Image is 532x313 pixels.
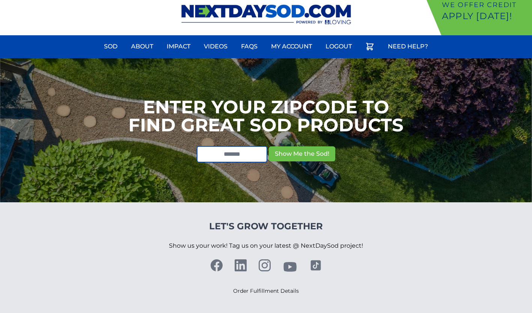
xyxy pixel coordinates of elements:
[267,38,316,56] a: My Account
[442,10,529,22] p: Apply [DATE]!
[199,38,232,56] a: Videos
[383,38,433,56] a: Need Help?
[128,98,404,134] h1: Enter your Zipcode to Find Great Sod Products
[162,38,195,56] a: Impact
[127,38,158,56] a: About
[321,38,356,56] a: Logout
[169,232,363,259] p: Show us your work! Tag us on your latest @ NextDaySod project!
[169,220,363,232] h4: Let's Grow Together
[269,146,335,161] button: Show Me the Sod!
[233,287,299,294] a: Order Fulfillment Details
[99,38,122,56] a: Sod
[237,38,262,56] a: FAQs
